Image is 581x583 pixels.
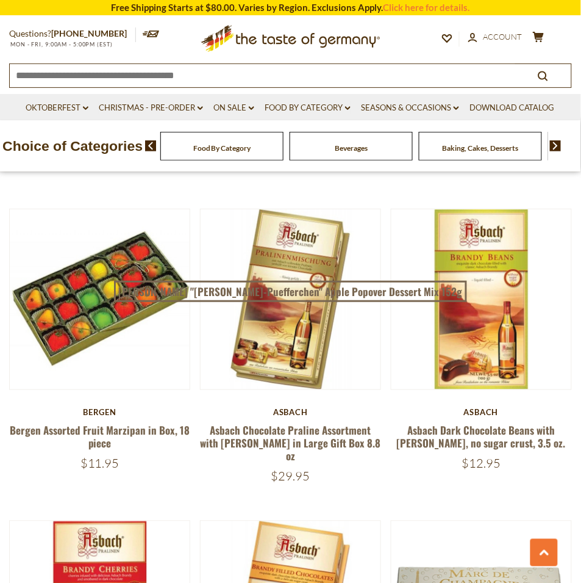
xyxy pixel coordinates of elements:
[483,32,522,42] span: Account
[391,408,572,418] div: Asbach
[201,209,380,389] img: Asbach Chocolate Praline Assortment with Brandy in Large Gift Box 8.8 oz
[335,143,368,153] a: Beverages
[9,41,113,48] span: MON - FRI, 9:00AM - 5:00PM (EST)
[145,140,157,151] img: previous arrow
[10,209,190,389] img: Bergen Assorted Fruit Marzipan in Box, 18 piece
[361,101,459,115] a: Seasons & Occasions
[51,28,127,38] a: [PHONE_NUMBER]
[443,143,519,153] a: Baking, Cakes, Desserts
[9,408,190,418] div: Bergen
[80,456,119,471] span: $11.95
[213,101,254,115] a: On Sale
[550,140,561,151] img: next arrow
[397,423,566,451] a: Asbach Dark Chocolate Beans with [PERSON_NAME], no sugar crust, 3.5 oz.
[383,2,470,13] a: Click here for details.
[26,101,88,115] a: Oktoberfest
[469,101,555,115] a: Download Catalog
[10,423,190,451] a: Bergen Assorted Fruit Marzipan in Box, 18 piece
[462,456,501,471] span: $12.95
[391,209,571,389] img: Asbach Dark Chocolate Beans with Brandy, no sugar crust, 3.5 oz.
[468,31,522,44] a: Account
[271,469,310,484] span: $29.95
[200,408,381,418] div: Asbach
[193,143,251,153] a: Food By Category
[265,101,351,115] a: Food By Category
[99,101,203,115] a: Christmas - PRE-ORDER
[9,26,136,42] p: Questions?
[200,423,380,465] a: Asbach Chocolate Praline Assortment with [PERSON_NAME] in Large Gift Box 8.8 oz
